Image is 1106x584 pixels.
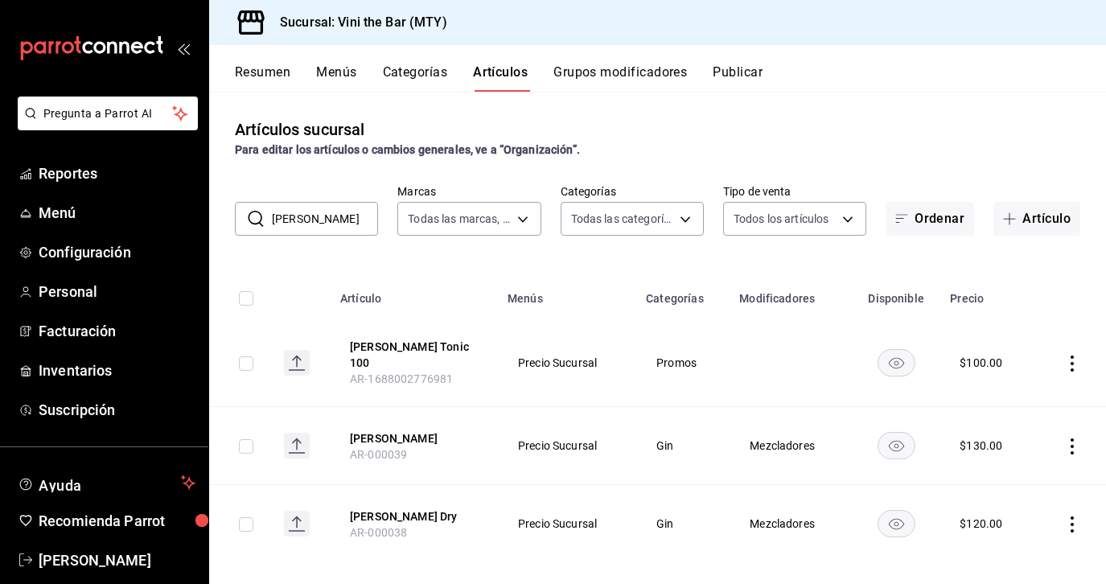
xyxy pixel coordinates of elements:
a: Pregunta a Parrot AI [11,117,198,134]
th: Disponible [852,268,940,319]
button: edit-product-location [350,430,479,446]
span: Mezcladores [750,518,832,529]
span: Personal [39,281,195,302]
button: availability-product [878,510,915,537]
button: Pregunta a Parrot AI [18,97,198,130]
label: Marcas [397,186,541,197]
div: $ 100.00 [960,355,1002,371]
span: AR-1688002776981 [350,372,453,385]
span: Precio Sucursal [518,440,616,451]
button: edit-product-location [350,339,479,371]
th: Artículo [331,268,498,319]
button: availability-product [878,349,915,376]
span: Gin [656,518,709,529]
span: Precio Sucursal [518,518,616,529]
th: Categorías [636,268,730,319]
span: AR-000039 [350,448,407,461]
span: AR-000038 [350,526,407,539]
strong: Para editar los artículos o cambios generales, ve a “Organización”. [235,143,580,156]
span: Configuración [39,241,195,263]
button: Menús [316,64,356,92]
div: Artículos sucursal [235,117,364,142]
span: Menú [39,202,195,224]
label: Tipo de venta [723,186,866,197]
span: Promos [656,357,709,368]
span: Todas las marcas, Sin marca [408,211,511,227]
span: Recomienda Parrot [39,510,195,532]
label: Categorías [561,186,704,197]
span: Todos los artículos [734,211,829,227]
button: Categorías [383,64,448,92]
div: $ 130.00 [960,438,1002,454]
span: Precio Sucursal [518,357,616,368]
button: actions [1064,356,1080,372]
th: Modificadores [730,268,852,319]
span: Mezcladores [750,440,832,451]
div: $ 120.00 [960,516,1002,532]
span: Suscripción [39,399,195,421]
button: Artículo [993,202,1080,236]
span: Todas las categorías, Sin categoría [571,211,674,227]
h3: Sucursal: Vini the Bar (MTY) [267,13,447,32]
button: Ordenar [886,202,974,236]
button: open_drawer_menu [177,42,190,55]
th: Menús [498,268,636,319]
span: Reportes [39,162,195,184]
div: navigation tabs [235,64,1106,92]
span: Pregunta a Parrot AI [43,105,173,122]
button: actions [1064,438,1080,454]
button: actions [1064,516,1080,533]
span: Gin [656,440,709,451]
button: Resumen [235,64,290,92]
button: Grupos modificadores [553,64,687,92]
input: Buscar artículo [272,203,378,235]
span: Facturación [39,320,195,342]
span: Ayuda [39,473,175,492]
th: Precio [940,268,1034,319]
span: Inventarios [39,360,195,381]
button: availability-product [878,432,915,459]
span: [PERSON_NAME] [39,549,195,571]
button: edit-product-location [350,508,479,524]
button: Artículos [473,64,528,92]
button: Publicar [713,64,763,92]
